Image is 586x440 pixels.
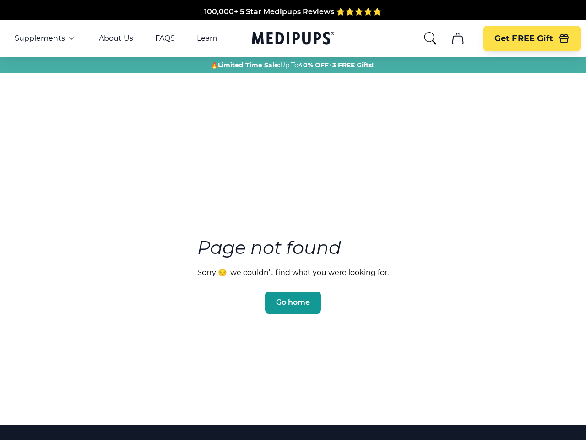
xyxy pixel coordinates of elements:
[99,34,133,43] a: About Us
[197,34,217,43] a: Learn
[483,26,581,51] button: Get FREE Gift
[197,268,389,277] p: Sorry 😔, we couldn’t find what you were looking for.
[197,234,389,261] h3: Page not found
[447,27,469,49] button: cart
[423,31,438,46] button: search
[15,34,65,43] span: Supplements
[210,60,374,70] span: 🔥 Up To +
[204,7,382,16] span: 100,000+ 5 Star Medipups Reviews ⭐️⭐️⭐️⭐️⭐️
[265,291,321,313] button: Go home
[155,34,175,43] a: FAQS
[252,30,334,49] a: Medipups
[276,298,310,307] span: Go home
[494,33,553,44] span: Get FREE Gift
[15,33,77,44] button: Supplements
